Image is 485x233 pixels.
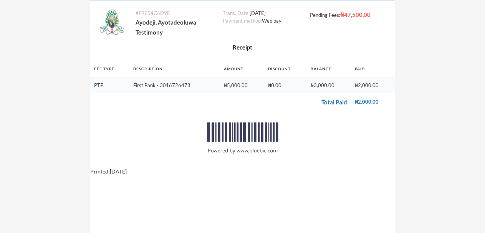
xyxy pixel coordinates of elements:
[129,60,220,78] th: Description
[307,78,351,93] td: ₦3,000.00
[90,60,129,78] th: Fee Type
[307,60,351,78] th: Balance
[136,17,221,38] div: Ayodeji, Ayotadeoluwa Testimony
[223,10,250,16] span: Trans. Date:
[96,43,389,52] h2: Receipt
[351,60,395,78] th: Paid
[340,11,371,18] span: ₦47,500.00
[129,78,220,93] td: First Bank - 3016726478
[207,122,278,156] img: bluebic barcode
[223,18,262,24] span: Payment method:
[99,10,124,36] img: logo
[264,60,307,78] th: Discount
[220,60,264,78] th: Amount
[223,10,308,17] div: [DATE]
[90,78,129,93] td: PTF
[136,10,221,17] div: # F9E54C6D9E
[351,78,395,93] td: ₦2,000.00
[90,93,351,111] td: Total Paid
[223,17,308,25] div: Web pay
[220,78,264,93] td: ₦5,000.00
[264,78,307,93] td: ₦0.00
[310,12,340,18] span: Pending Fees:
[351,93,395,111] td: ₦2,000.00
